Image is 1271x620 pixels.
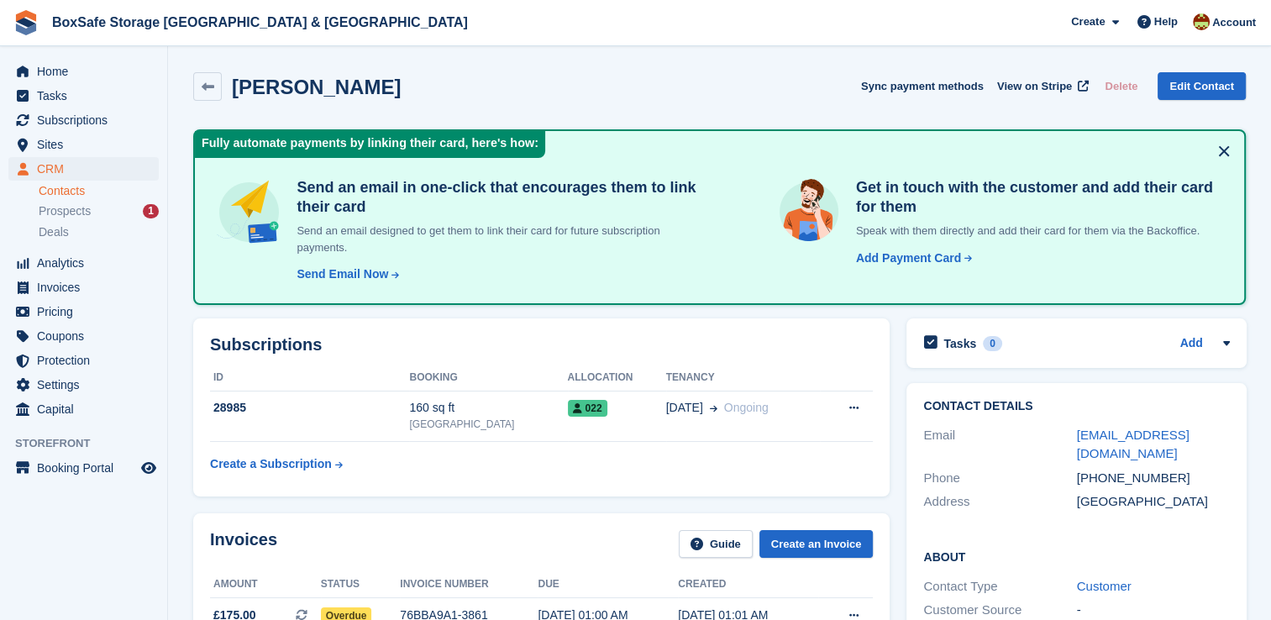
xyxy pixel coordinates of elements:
div: 0 [983,336,1002,351]
div: Customer Source [923,601,1076,620]
a: menu [8,60,159,83]
span: Invoices [37,276,138,299]
a: menu [8,251,159,275]
a: menu [8,349,159,372]
div: Send Email Now [297,265,388,283]
p: Speak with them directly and add their card for them via the Backoffice. [849,223,1224,239]
a: menu [8,133,159,156]
a: BoxSafe Storage [GEOGRAPHIC_DATA] & [GEOGRAPHIC_DATA] [45,8,475,36]
div: Contact Type [923,577,1076,596]
span: Capital [37,397,138,421]
a: Create an Invoice [759,530,874,558]
span: View on Stripe [997,78,1072,95]
div: Phone [923,469,1076,488]
div: Create a Subscription [210,455,332,473]
div: [GEOGRAPHIC_DATA] [1077,492,1230,512]
h2: Subscriptions [210,335,873,355]
a: Deals [39,223,159,241]
span: Subscriptions [37,108,138,132]
div: 1 [143,204,159,218]
div: 28985 [210,399,409,417]
a: Add [1180,334,1203,354]
th: ID [210,365,409,391]
th: Tenancy [666,365,821,391]
th: Amount [210,571,321,598]
h2: About [923,548,1229,565]
a: [EMAIL_ADDRESS][DOMAIN_NAME] [1077,428,1190,461]
a: Guide [679,530,753,558]
div: 160 sq ft [409,399,567,417]
p: Send an email designed to get them to link their card for future subscription payments. [290,223,707,255]
a: menu [8,324,159,348]
th: Booking [409,365,567,391]
button: Sync payment methods [861,72,984,100]
span: [DATE] [666,399,703,417]
div: - [1077,601,1230,620]
a: View on Stripe [990,72,1092,100]
h2: Contact Details [923,400,1229,413]
span: Analytics [37,251,138,275]
span: Protection [37,349,138,372]
a: Edit Contact [1158,72,1246,100]
div: Add Payment Card [856,250,961,267]
img: Kim [1193,13,1210,30]
th: Invoice number [400,571,538,598]
h4: Send an email in one-click that encourages them to link their card [290,178,707,216]
a: Contacts [39,183,159,199]
span: CRM [37,157,138,181]
span: Tasks [37,84,138,108]
a: menu [8,276,159,299]
h2: Tasks [943,336,976,351]
div: Email [923,426,1076,464]
span: Booking Portal [37,456,138,480]
a: menu [8,108,159,132]
a: Customer [1077,579,1132,593]
span: Settings [37,373,138,397]
a: Preview store [139,458,159,478]
div: Address [923,492,1076,512]
div: Fully automate payments by linking their card, here's how: [195,131,545,158]
div: [GEOGRAPHIC_DATA] [409,417,567,432]
span: Help [1154,13,1178,30]
img: get-in-touch-e3e95b6451f4e49772a6039d3abdde126589d6f45a760754adfa51be33bf0f70.svg [775,178,843,245]
a: menu [8,456,159,480]
a: menu [8,397,159,421]
span: Deals [39,224,69,240]
a: menu [8,157,159,181]
div: [PHONE_NUMBER] [1077,469,1230,488]
th: Due [538,571,678,598]
th: Status [321,571,401,598]
span: Account [1212,14,1256,31]
a: menu [8,373,159,397]
a: Create a Subscription [210,449,343,480]
a: menu [8,300,159,323]
th: Allocation [568,365,666,391]
h2: Invoices [210,530,277,558]
button: Delete [1098,72,1144,100]
span: Sites [37,133,138,156]
span: Create [1071,13,1105,30]
img: send-email-b5881ef4c8f827a638e46e229e590028c7e36e3a6c99d2365469aff88783de13.svg [215,178,283,246]
span: Pricing [37,300,138,323]
th: Created [678,571,818,598]
span: 022 [568,400,607,417]
a: Add Payment Card [849,250,974,267]
a: Prospects 1 [39,202,159,220]
img: stora-icon-8386f47178a22dfd0bd8f6a31ec36ba5ce8667c1dd55bd0f319d3a0aa187defe.svg [13,10,39,35]
h4: Get in touch with the customer and add their card for them [849,178,1224,216]
span: Prospects [39,203,91,219]
span: Home [37,60,138,83]
span: Coupons [37,324,138,348]
h2: [PERSON_NAME] [232,76,401,98]
span: Storefront [15,435,167,452]
span: Ongoing [724,401,769,414]
a: menu [8,84,159,108]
